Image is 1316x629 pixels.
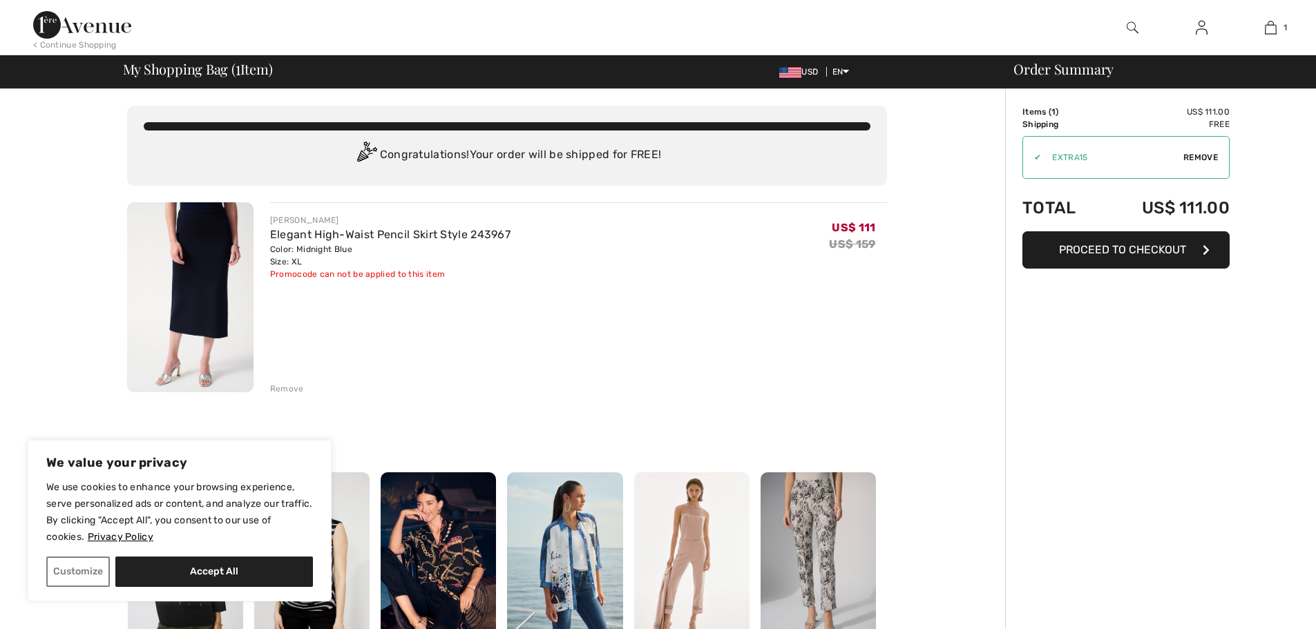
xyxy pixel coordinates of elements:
td: Items ( ) [1022,106,1101,118]
div: We value your privacy [28,440,332,601]
img: My Info [1196,19,1208,36]
a: Privacy Policy [87,530,154,543]
span: Proceed to Checkout [1059,243,1186,256]
p: We value your privacy [46,454,313,471]
span: USD [779,67,823,77]
span: My Shopping Bag ( Item) [123,62,273,76]
span: 1 [1284,21,1287,34]
button: Accept All [115,557,313,587]
s: US$ 159 [829,238,875,251]
p: We use cookies to enhance your browsing experience, serve personalized ads or content, and analyz... [46,479,313,545]
img: Congratulation2.svg [352,142,380,169]
td: US$ 111.00 [1101,184,1230,231]
div: Order Summary [997,62,1308,76]
h2: Shoppers also bought [127,445,887,461]
span: 1 [1051,107,1056,117]
img: search the website [1127,19,1138,36]
span: 1 [236,59,240,77]
div: ✔ [1023,151,1041,164]
button: Customize [46,557,110,587]
span: US$ 111 [832,221,875,234]
div: Remove [270,383,304,395]
img: Elegant High-Waist Pencil Skirt Style 243967 [127,202,254,392]
div: < Continue Shopping [33,39,117,51]
td: Free [1101,118,1230,130]
img: My Bag [1265,19,1277,36]
td: US$ 111.00 [1101,106,1230,118]
td: Shipping [1022,118,1101,130]
span: EN [832,67,850,77]
a: 1 [1237,19,1304,36]
img: US Dollar [779,67,801,78]
span: Remove [1183,151,1218,164]
td: Total [1022,184,1101,231]
div: Promocode can not be applied to this item [270,268,511,280]
div: Color: Midnight Blue Size: XL [270,243,511,268]
div: [PERSON_NAME] [270,214,511,226]
a: Sign In [1185,19,1219,37]
div: Congratulations! Your order will be shipped for FREE! [144,142,870,169]
img: 1ère Avenue [33,11,131,39]
input: Promo code [1041,137,1183,178]
button: Proceed to Checkout [1022,231,1230,269]
a: Elegant High-Waist Pencil Skirt Style 243967 [270,228,511,241]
